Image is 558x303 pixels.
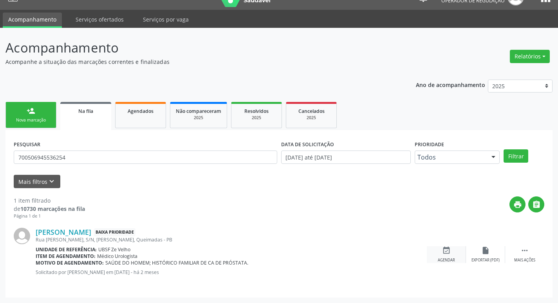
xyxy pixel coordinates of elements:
i: print [513,200,522,209]
b: Item de agendamento: [36,253,96,259]
p: Ano de acompanhamento [416,80,485,89]
div: 1 item filtrado [14,196,85,205]
div: 2025 [176,115,221,121]
div: 2025 [292,115,331,121]
p: Acompanhe a situação das marcações correntes e finalizadas [5,58,388,66]
span: SAÚDE DO HOMEM; HISTÓRICO FAMILIAR DE CA DE PRÓSTATA. [105,259,248,266]
div: Página 1 de 1 [14,213,85,220]
a: Acompanhamento [3,13,62,28]
input: Selecione um intervalo [281,151,411,164]
label: PESQUISAR [14,138,40,151]
i: event_available [442,246,451,255]
span: Agendados [128,108,153,114]
b: Motivo de agendamento: [36,259,104,266]
p: Acompanhamento [5,38,388,58]
div: Rua [PERSON_NAME], S/N, [PERSON_NAME], Queimadas - PB [36,236,427,243]
button:  [528,196,544,212]
label: Prioridade [415,138,444,151]
button: print [509,196,525,212]
span: Baixa Prioridade [94,228,135,236]
span: Resolvidos [244,108,269,114]
div: Agendar [438,258,455,263]
div: Mais ações [514,258,535,263]
span: UBSF Ze Velho [98,246,130,253]
button: Mais filtroskeyboard_arrow_down [14,175,60,189]
button: Relatórios [510,50,550,63]
label: DATA DE SOLICITAÇÃO [281,138,334,151]
b: Unidade de referência: [36,246,97,253]
span: Não compareceram [176,108,221,114]
i:  [520,246,529,255]
div: Exportar (PDF) [471,258,500,263]
span: Cancelados [298,108,325,114]
a: [PERSON_NAME] [36,228,91,236]
span: Todos [417,153,484,161]
div: Nova marcação [11,117,51,123]
img: img [14,228,30,244]
i: insert_drive_file [481,246,490,255]
i:  [532,200,541,209]
a: Serviços ofertados [70,13,129,26]
div: de [14,205,85,213]
p: Solicitado por [PERSON_NAME] em [DATE] - há 2 meses [36,269,427,276]
div: 2025 [237,115,276,121]
span: Na fila [78,108,93,114]
div: person_add [27,107,35,115]
input: Nome, CNS [14,151,277,164]
button: Filtrar [504,149,528,163]
strong: 10730 marcações na fila [20,205,85,212]
span: Médico Urologista [97,253,137,259]
i: keyboard_arrow_down [47,177,56,186]
a: Serviços por vaga [137,13,194,26]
